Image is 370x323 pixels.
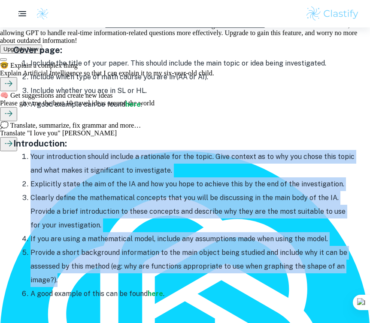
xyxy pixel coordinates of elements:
a: here [125,100,141,108]
li: Clearly define the mathematical concepts that you will be discussing in the main body of the IA. ... [30,191,357,232]
h3: Introduction: [13,137,357,150]
li: If you are using a mathematical model, include any assumptions made when using the model. [30,232,357,246]
li: Include whether you are in SL or HL. [30,84,357,98]
li: Your introduction should include a rationale for the topic. Give context as to why you chose this... [30,150,357,177]
li: Include the title of your paper. This should include the main topic or idea being investigated. [30,57,357,70]
img: Clastify logo [305,5,360,22]
li: A good example can be found . [30,98,357,111]
li: A good example of this can be found . [30,287,357,301]
img: Clastify logo [36,7,49,20]
li: Explicitly state the aim of the IA and how you hope to achieve this by the end of the investigation. [30,177,357,191]
li: Include which type of math course you are in (AA or AI). [30,70,357,84]
li: Provide a short background information to the main object being studied and include why it can be... [30,246,357,287]
a: Clastify logo [31,7,49,20]
h3: Cover page: [13,44,357,57]
a: here [148,290,163,298]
